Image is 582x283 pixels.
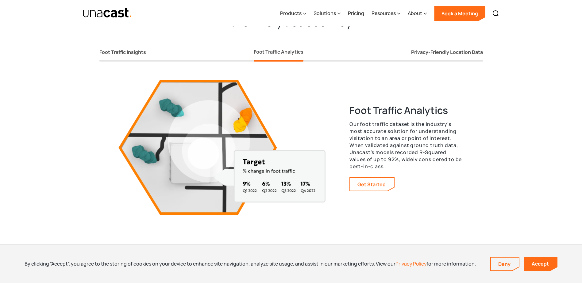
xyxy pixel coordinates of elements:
div: By clicking “Accept”, you agree to the storing of cookies on your device to enhance site navigati... [25,260,476,267]
a: Deny [491,258,519,270]
div: Foot Traffic Insights [99,49,146,55]
img: 3d visualization of city tile of the Foot Traffic Analytics [118,80,326,214]
div: Foot Traffic Analytics [254,48,303,55]
div: About [408,9,422,17]
a: Pricing [348,1,364,26]
div: Products [280,1,306,26]
div: Resources [372,9,396,17]
a: Privacy Policy [395,260,426,267]
div: Products [280,9,302,17]
p: Our foot traffic dataset is the industry's most accurate solution for understanding visitation to... [349,121,464,170]
a: Accept [524,257,557,271]
div: Solutions [314,9,336,17]
a: Learn more about our foot traffic data [350,178,394,191]
div: Privacy-Friendly Location Data [411,49,483,55]
div: Solutions [314,1,341,26]
h3: Foot Traffic Analytics [349,104,464,117]
div: About [408,1,427,26]
a: Book a Meeting [434,6,485,21]
div: Resources [372,1,400,26]
img: Search icon [492,10,499,17]
a: home [83,8,133,18]
img: Unacast text logo [83,8,133,18]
